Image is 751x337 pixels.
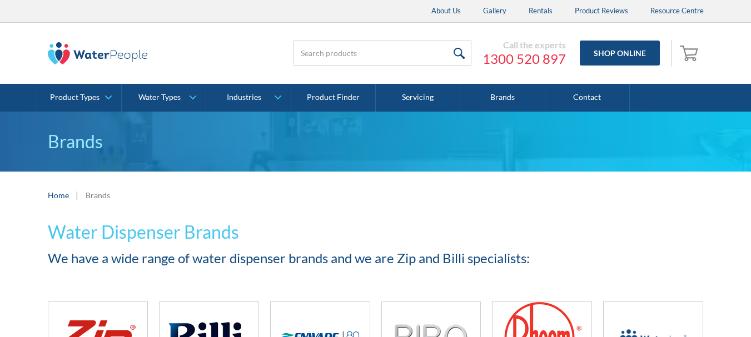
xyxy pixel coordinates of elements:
a: Contact [545,84,630,112]
a: Servicing [376,84,460,112]
div: Product Types [50,93,100,102]
a: 1300 520 897 [483,51,566,67]
a: Product Types [37,84,121,112]
div: Call the experts [483,39,566,51]
a: Open empty cart [677,40,704,67]
h1: Water Dispenser Brands [48,219,704,245]
a: Water Types [122,84,206,112]
p: Brands [48,128,704,155]
a: Brands [460,84,545,112]
a: Home [48,189,69,201]
img: shopping cart [680,44,701,62]
a: Shop Online [580,41,660,66]
img: The Water People [48,42,148,64]
div: | [74,188,80,202]
div: Water Types [138,93,181,102]
input: Search products [294,41,471,66]
h2: We have a wide range of water dispenser brands and we are Zip and Billi specialists: [48,248,704,268]
a: Product Finder [291,84,376,112]
a: Industries [206,84,290,112]
div: Brands [86,189,110,201]
div: Industries [227,93,261,102]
